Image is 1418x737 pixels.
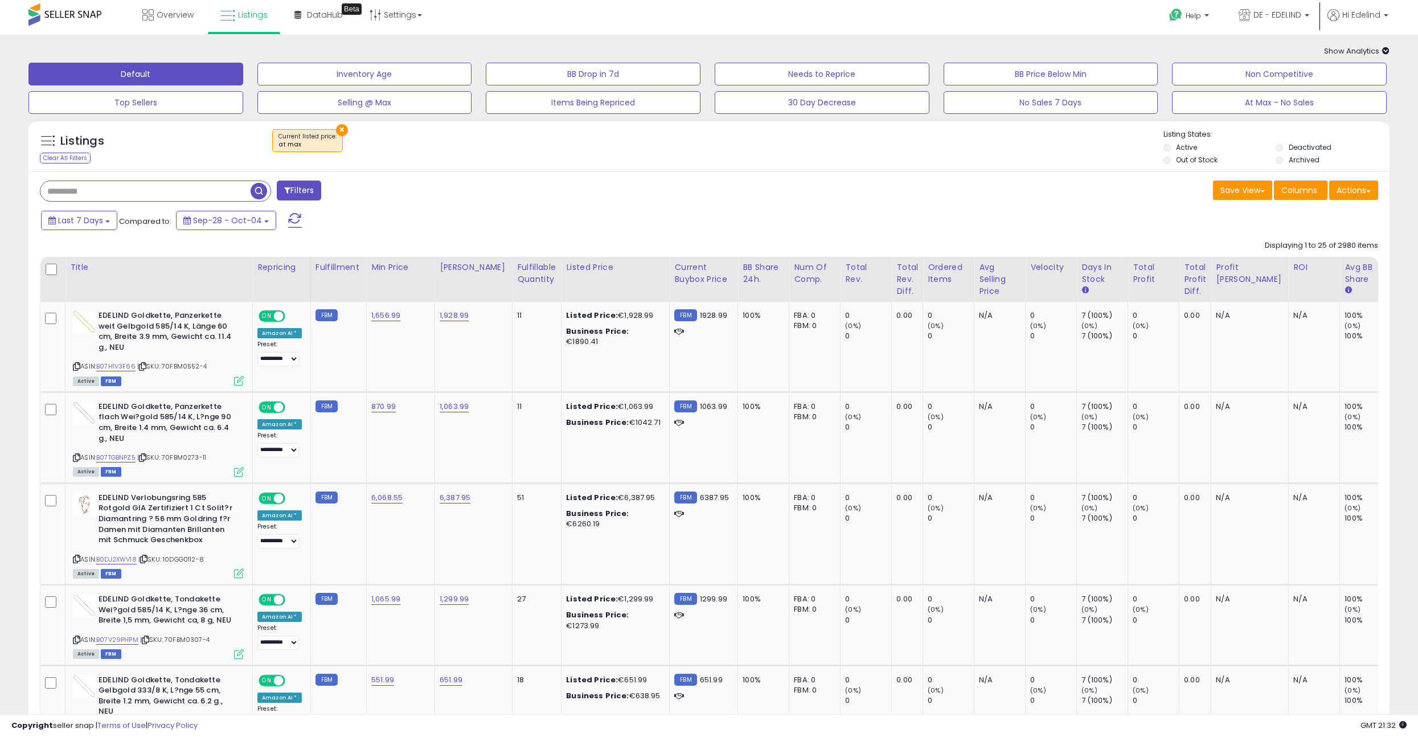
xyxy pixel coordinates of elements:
[845,493,891,503] div: 0
[674,400,696,412] small: FBM
[315,261,362,273] div: Fulfillment
[928,321,944,330] small: (0%)
[928,594,974,604] div: 0
[1293,402,1331,412] div: N/A
[96,362,136,371] a: B07H1V3F66
[257,510,302,521] div: Amazon AI *
[896,402,914,412] div: 0.00
[1345,503,1360,513] small: (0%)
[41,211,117,230] button: Last 7 Days
[137,362,207,371] span: | SKU: 70FBM0552-4
[1081,513,1128,523] div: 7 (100%)
[566,509,661,529] div: €6260.19
[979,310,1017,321] div: N/A
[96,453,136,462] a: B07TGBNPZ5
[1081,331,1128,341] div: 7 (100%)
[1030,695,1076,706] div: 0
[1133,422,1179,432] div: 0
[896,675,914,685] div: 0.00
[794,412,831,422] div: FBM: 0
[99,310,237,355] b: EDELIND Goldkette, Panzerkette weit Gelbgold 585/14 K, Länge 60 cm, Breite 3.9 mm, Gewicht ca. 11...
[257,63,472,85] button: Inventory Age
[566,401,618,412] b: Listed Price:
[928,686,944,695] small: (0%)
[140,635,210,644] span: | SKU: 70FBM0307-4
[928,695,974,706] div: 0
[1345,605,1360,614] small: (0%)
[40,153,91,163] div: Clear All Filters
[1163,129,1390,140] p: Listing States:
[566,493,661,503] div: €6,387.95
[1133,261,1174,285] div: Total Profit
[794,310,831,321] div: FBA: 0
[440,401,469,412] a: 1,063.99
[1081,503,1097,513] small: (0%)
[517,261,556,285] div: Fulfillable Quantity
[315,309,338,321] small: FBM
[1030,261,1072,273] div: Velocity
[566,508,629,519] b: Business Price:
[176,211,276,230] button: Sep-28 - Oct-04
[566,310,618,321] b: Listed Price:
[1281,185,1317,196] span: Columns
[1216,594,1280,604] div: N/A
[1172,91,1387,114] button: At Max - No Sales
[566,417,629,428] b: Business Price:
[1133,493,1179,503] div: 0
[1081,493,1128,503] div: 7 (100%)
[1213,181,1272,200] button: Save View
[1030,675,1076,685] div: 0
[1133,594,1179,604] div: 0
[284,402,302,412] span: OFF
[99,675,237,720] b: EDELIND Goldkette, Tondakette Gelbgold 333/8 K, L?nge 55 cm, Breite 1.2 mm, Gewicht ca. 6.2 g., NEU
[794,685,831,695] div: FBM: 0
[371,310,400,321] a: 1,656.99
[794,261,835,285] div: Num of Comp.
[1133,686,1149,695] small: (0%)
[1176,142,1197,152] label: Active
[1081,261,1123,285] div: Days In Stock
[307,9,343,21] span: DataHub
[1030,493,1076,503] div: 0
[845,310,891,321] div: 0
[1253,9,1301,21] span: DE - EDELIND
[1327,9,1388,35] a: Hi Edelind
[1216,675,1280,685] div: N/A
[896,261,918,297] div: Total Rev. Diff.
[73,675,96,698] img: 31Y-JWD+wwS._SL40_.jpg
[1345,422,1391,432] div: 100%
[1184,493,1202,503] div: 0.00
[1081,285,1088,296] small: Days In Stock.
[278,132,337,149] span: Current listed price :
[979,402,1017,412] div: N/A
[743,675,780,685] div: 100%
[371,492,403,503] a: 6,068.55
[73,310,96,333] img: 41sh-T4d9zL._SL40_.jpg
[1176,155,1218,165] label: Out of Stock
[566,417,661,428] div: €1042.71
[260,675,274,685] span: ON
[119,216,171,227] span: Compared to:
[566,594,661,604] div: €1,299.99
[700,593,727,604] span: 1299.99
[1345,615,1391,625] div: 100%
[566,402,661,412] div: €1,063.99
[845,615,891,625] div: 0
[440,492,470,503] a: 6,387.95
[1030,513,1076,523] div: 0
[1184,675,1202,685] div: 0.00
[1030,331,1076,341] div: 0
[674,674,696,686] small: FBM
[486,91,700,114] button: Items Being Repriced
[1265,240,1378,251] div: Displaying 1 to 25 of 2980 items
[1133,331,1179,341] div: 0
[1081,310,1128,321] div: 7 (100%)
[517,493,552,503] div: 51
[1293,675,1331,685] div: N/A
[440,593,469,605] a: 1,299.99
[257,419,302,429] div: Amazon AI *
[101,376,121,386] span: FBM
[674,492,696,503] small: FBM
[845,412,861,421] small: (0%)
[257,523,302,548] div: Preset:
